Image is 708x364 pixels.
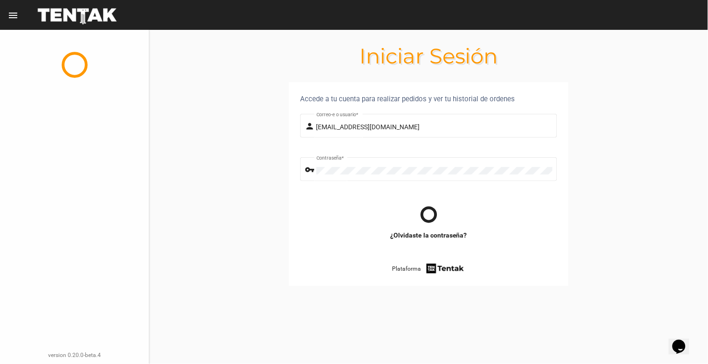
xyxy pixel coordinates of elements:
[305,121,316,132] mat-icon: person
[7,350,141,360] div: version 0.20.0-beta.4
[149,49,708,63] h1: Iniciar Sesión
[425,262,465,275] img: tentak-firm.png
[392,264,421,273] span: Plataforma
[392,262,465,275] a: Plataforma
[669,327,699,355] iframe: chat widget
[7,10,19,21] mat-icon: menu
[305,164,316,175] mat-icon: vpn_key
[300,93,557,105] div: Accede a tu cuenta para realizar pedidos y ver tu historial de ordenes
[390,231,467,240] a: ¿Olvidaste la contraseña?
